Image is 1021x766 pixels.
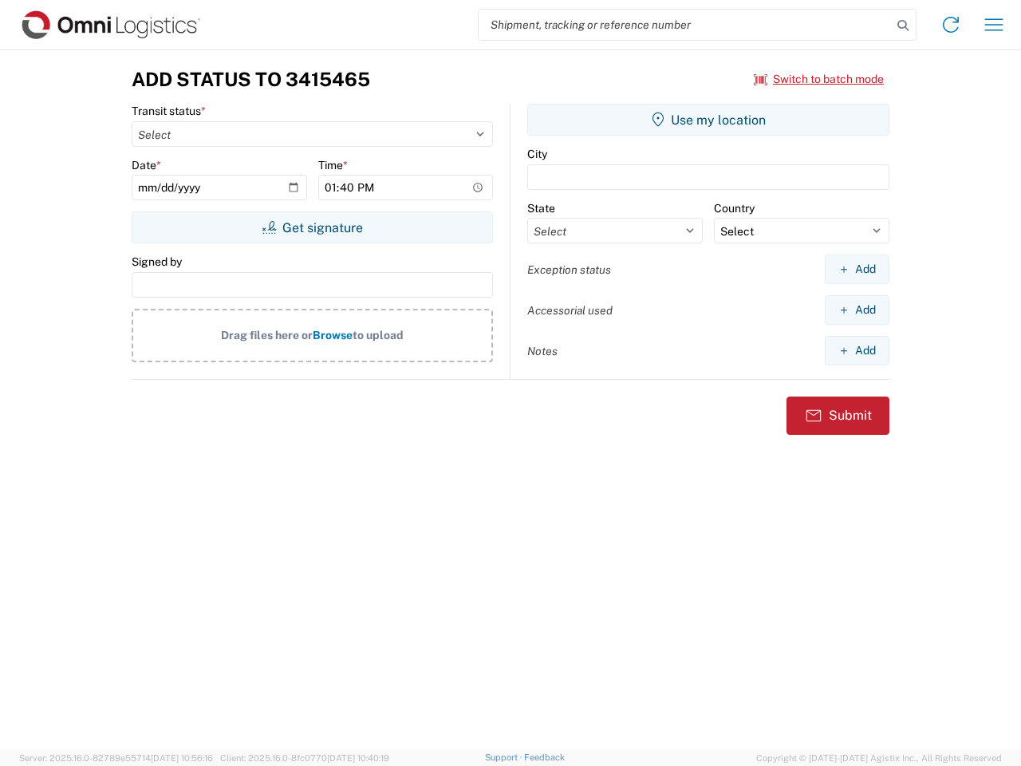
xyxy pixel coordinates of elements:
[313,329,353,342] span: Browse
[132,255,182,269] label: Signed by
[151,753,213,763] span: [DATE] 10:56:16
[327,753,389,763] span: [DATE] 10:40:19
[353,329,404,342] span: to upload
[524,752,565,762] a: Feedback
[527,201,555,215] label: State
[825,336,889,365] button: Add
[527,104,889,136] button: Use my location
[527,147,547,161] label: City
[754,66,884,93] button: Switch to batch mode
[825,295,889,325] button: Add
[479,10,892,40] input: Shipment, tracking or reference number
[786,397,889,435] button: Submit
[19,753,213,763] span: Server: 2025.16.0-82789e55714
[132,211,493,243] button: Get signature
[527,344,558,358] label: Notes
[221,329,313,342] span: Drag files here or
[220,753,389,763] span: Client: 2025.16.0-8fc0770
[527,303,613,318] label: Accessorial used
[756,751,1002,765] span: Copyright © [DATE]-[DATE] Agistix Inc., All Rights Reserved
[485,752,525,762] a: Support
[714,201,755,215] label: Country
[825,255,889,284] button: Add
[318,158,348,172] label: Time
[132,68,370,91] h3: Add Status to 3415465
[132,104,206,118] label: Transit status
[527,263,611,277] label: Exception status
[132,158,161,172] label: Date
